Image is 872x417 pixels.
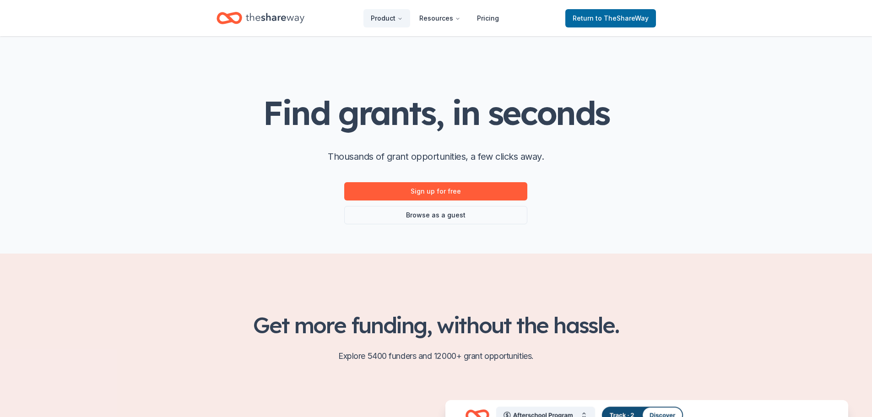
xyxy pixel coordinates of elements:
span: Return [573,13,649,24]
h2: Get more funding, without the hassle. [217,312,656,338]
a: Pricing [470,9,506,27]
span: to TheShareWay [596,14,649,22]
a: Returnto TheShareWay [565,9,656,27]
nav: Main [363,7,506,29]
button: Resources [412,9,468,27]
a: Browse as a guest [344,206,527,224]
button: Product [363,9,410,27]
a: Sign up for free [344,182,527,200]
h1: Find grants, in seconds [263,95,609,131]
p: Thousands of grant opportunities, a few clicks away. [328,149,544,164]
a: Home [217,7,304,29]
p: Explore 5400 funders and 12000+ grant opportunities. [217,349,656,363]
